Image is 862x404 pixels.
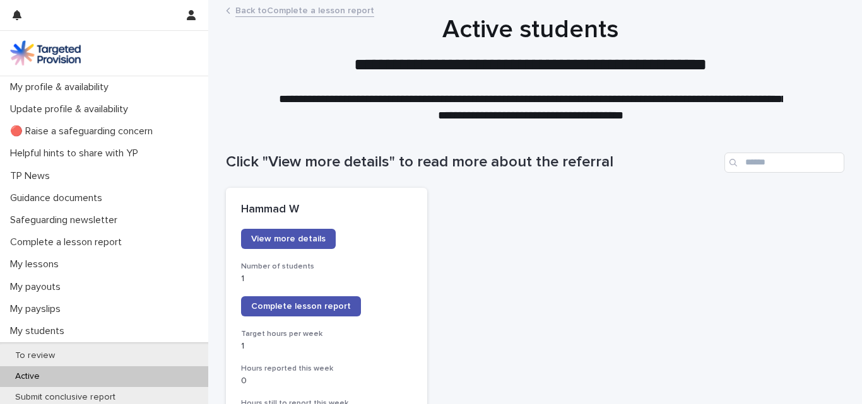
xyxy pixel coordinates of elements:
h3: Target hours per week [241,329,412,339]
p: Guidance documents [5,192,112,204]
a: Back toComplete a lesson report [235,3,374,17]
p: To review [5,350,65,361]
p: My profile & availability [5,81,119,93]
img: M5nRWzHhSzIhMunXDL62 [10,40,81,66]
h1: Active students [221,14,840,45]
h3: Number of students [241,262,412,272]
a: View more details [241,229,336,249]
span: View more details [251,234,326,243]
p: Hammad W [241,203,412,217]
p: My payouts [5,281,71,293]
h1: Click "View more details" to read more about the referral [226,153,719,171]
p: My payslips [5,303,71,315]
span: Complete lesson report [251,302,351,311]
p: Safeguarding newsletter [5,214,127,226]
input: Search [724,153,844,173]
h3: Hours reported this week [241,364,412,374]
p: Helpful hints to share with YP [5,147,148,159]
p: My lessons [5,258,69,270]
p: 0 [241,376,412,386]
p: 1 [241,274,412,284]
p: Submit conclusive report [5,392,126,403]
p: My students [5,325,74,337]
p: 1 [241,341,412,352]
p: Complete a lesson report [5,236,132,248]
a: Complete lesson report [241,296,361,316]
p: Update profile & availability [5,103,138,115]
p: TP News [5,170,60,182]
p: Active [5,371,50,382]
p: 🔴 Raise a safeguarding concern [5,125,163,137]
